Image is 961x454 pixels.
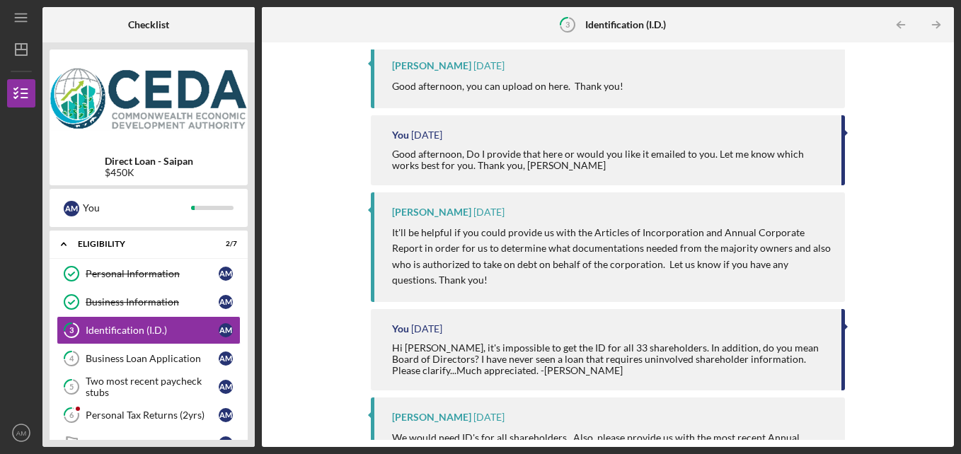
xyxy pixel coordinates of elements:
div: A M [219,408,233,422]
a: 5Two most recent paycheck stubsAM [57,373,241,401]
div: A M [219,267,233,281]
div: [PERSON_NAME] [392,206,471,218]
time: 2025-07-17 06:23 [411,323,442,334]
div: You [392,129,409,141]
div: Business Loan Application [86,353,219,364]
div: A M [64,201,79,216]
p: Good afternoon, you can upload on here. Thank you! [392,78,623,94]
div: Identification (I.D.) [86,325,219,336]
div: A M [219,380,233,394]
div: 2 / 7 [212,240,237,248]
div: You [83,196,191,220]
button: AM [7,419,35,447]
div: Eligibility [78,240,202,248]
a: Business InformationAM [57,288,241,316]
tspan: 3 [565,20,570,29]
p: It'll be helpful if you could provide us with the Articles of Incorporation and Annual Corporate ... [392,225,831,289]
div: Good afternoon, Do I provide that here or would you like it emailed to you. Let me know which wor... [392,149,828,171]
div: [PERSON_NAME] [392,412,471,423]
tspan: 6 [69,411,74,420]
div: [PERSON_NAME] [392,60,471,71]
div: A M [219,323,233,337]
div: Eligibility Phase [86,438,219,449]
time: 2025-07-17 06:37 [473,206,505,218]
div: A M [219,436,233,450]
div: Hi [PERSON_NAME], it's impossible to get the ID for all 33 shareholders. In addition, do you mean... [392,342,828,376]
text: AM [16,429,26,437]
img: Product logo [50,57,248,141]
time: 2025-07-31 05:31 [411,129,442,141]
tspan: 5 [69,383,74,392]
div: You [392,323,409,334]
div: Business Information [86,296,219,308]
time: 2025-07-31 05:32 [473,60,505,71]
b: Direct Loan - Saipan [105,156,193,167]
tspan: 4 [69,354,74,363]
div: Personal Information [86,268,219,279]
a: Personal InformationAM [57,260,241,288]
b: Identification (I.D.) [585,19,666,30]
a: 3Identification (I.D.)AM [57,316,241,344]
div: A M [219,351,233,366]
div: A M [219,295,233,309]
b: Checklist [128,19,169,30]
div: Personal Tax Returns (2yrs) [86,409,219,421]
div: Two most recent paycheck stubs [86,376,219,398]
tspan: 3 [69,326,74,335]
time: 2025-07-17 05:45 [473,412,505,423]
div: $450K [105,167,193,178]
a: 4Business Loan ApplicationAM [57,344,241,373]
a: 6Personal Tax Returns (2yrs)AM [57,401,241,429]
